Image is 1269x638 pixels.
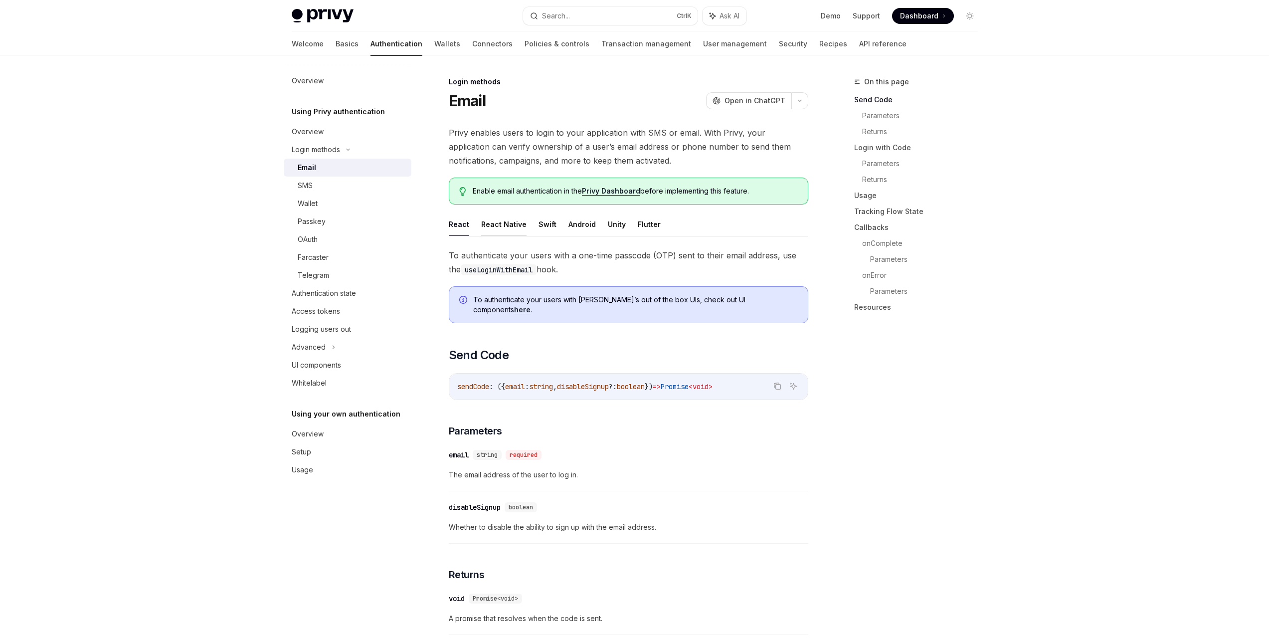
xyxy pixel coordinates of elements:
a: Policies & controls [525,32,589,56]
span: The email address of the user to log in. [449,469,808,481]
div: SMS [298,180,313,192]
span: string [477,451,498,459]
a: Email [284,159,411,177]
a: Access tokens [284,302,411,320]
a: Overview [284,425,411,443]
span: disableSignup [557,382,609,391]
div: required [506,450,542,460]
a: SMS [284,177,411,195]
a: Setup [284,443,411,461]
a: Tracking Flow State [854,204,986,219]
span: Parameters [449,424,502,438]
a: User management [703,32,767,56]
div: UI components [292,359,341,371]
span: email [505,382,525,391]
span: Promise [661,382,689,391]
a: Login with Code [854,140,986,156]
a: Basics [336,32,359,56]
img: light logo [292,9,354,23]
a: Authentication state [284,284,411,302]
a: Transaction management [601,32,691,56]
div: Overview [292,75,324,87]
a: Resources [854,299,986,315]
button: React [449,213,469,236]
button: Unity [608,213,626,236]
div: email [449,450,469,460]
a: Parameters [870,251,986,267]
a: Whitelabel [284,374,411,392]
div: Overview [292,428,324,440]
a: Send Code [854,92,986,108]
span: string [529,382,553,391]
button: Open in ChatGPT [706,92,791,109]
button: Swift [539,213,556,236]
span: ?: [609,382,617,391]
span: void [693,382,709,391]
span: sendCode [457,382,489,391]
a: Parameters [870,283,986,299]
span: Send Code [449,347,509,363]
h5: Using your own authentication [292,408,400,420]
a: Welcome [292,32,324,56]
div: Search... [542,10,570,22]
div: Overview [292,126,324,138]
div: OAuth [298,233,318,245]
a: API reference [859,32,906,56]
span: : ({ [489,382,505,391]
span: Privy enables users to login to your application with SMS or email. With Privy, your application ... [449,126,808,168]
div: Usage [292,464,313,476]
div: Advanced [292,341,326,353]
span: Enable email authentication in the before implementing this feature. [473,186,797,196]
a: Support [853,11,880,21]
a: Authentication [370,32,422,56]
span: Ask AI [720,11,739,21]
button: Ask AI [703,7,746,25]
a: Returns [862,172,986,188]
span: Promise<void> [473,595,518,603]
span: A promise that resolves when the code is sent. [449,613,808,625]
a: UI components [284,356,411,374]
a: onComplete [862,235,986,251]
a: Recipes [819,32,847,56]
div: Logging users out [292,323,351,335]
span: , [553,382,557,391]
a: here [514,305,531,314]
a: Demo [821,11,841,21]
a: OAuth [284,230,411,248]
a: Farcaster [284,248,411,266]
span: To authenticate your users with [PERSON_NAME]’s out of the box UIs, check out UI components . [473,295,798,315]
span: }) [645,382,653,391]
span: boolean [617,382,645,391]
button: Ask AI [787,380,800,393]
span: Ctrl K [677,12,692,20]
button: Android [568,213,596,236]
a: Wallets [434,32,460,56]
div: disableSignup [449,502,501,512]
a: Privy Dashboard [582,187,640,196]
span: < [689,382,693,391]
div: Login methods [292,144,340,156]
a: Logging users out [284,320,411,338]
a: Dashboard [892,8,954,24]
div: Login methods [449,77,808,87]
a: Passkey [284,213,411,230]
a: Overview [284,72,411,90]
div: Wallet [298,198,318,210]
a: Parameters [862,108,986,124]
div: Telegram [298,269,329,281]
span: boolean [509,503,533,511]
span: => [653,382,661,391]
span: To authenticate your users with a one-time passcode (OTP) sent to their email address, use the hook. [449,248,808,276]
span: Dashboard [900,11,938,21]
div: Passkey [298,215,326,227]
h1: Email [449,92,486,110]
div: Access tokens [292,305,340,317]
button: React Native [481,213,527,236]
h5: Using Privy authentication [292,106,385,118]
button: Flutter [638,213,661,236]
a: Usage [854,188,986,204]
svg: Info [459,296,469,306]
span: On this page [864,76,909,88]
code: useLoginWithEmail [461,264,537,275]
div: Authentication state [292,287,356,299]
